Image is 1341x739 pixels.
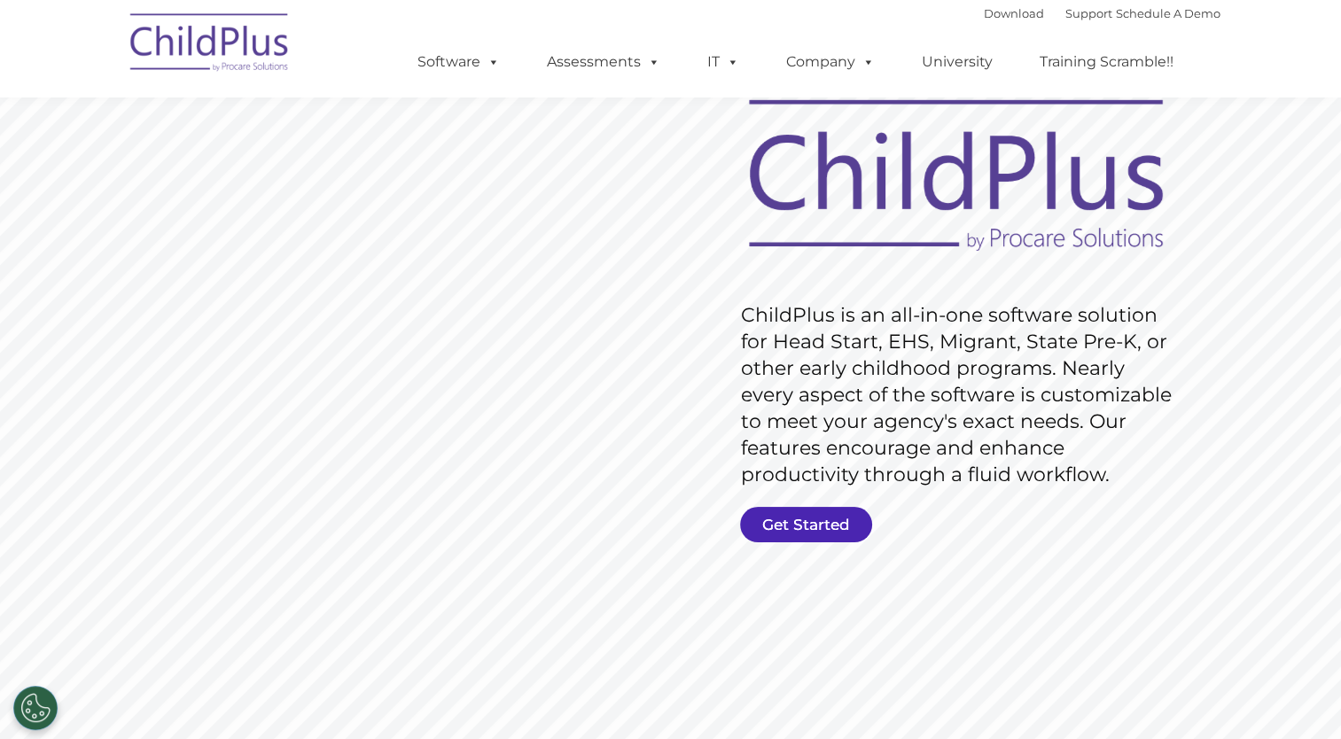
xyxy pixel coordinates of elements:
button: Cookies Settings [13,686,58,730]
a: Training Scramble!! [1022,44,1191,80]
a: Support [1065,6,1112,20]
font: | [984,6,1220,20]
img: ChildPlus by Procare Solutions [121,1,299,89]
a: Assessments [529,44,678,80]
a: IT [690,44,757,80]
a: Schedule A Demo [1116,6,1220,20]
a: Company [768,44,893,80]
a: Software [400,44,518,80]
a: Download [984,6,1044,20]
a: University [904,44,1010,80]
rs-layer: ChildPlus is an all-in-one software solution for Head Start, EHS, Migrant, State Pre-K, or other ... [741,302,1181,488]
a: Get Started [740,507,872,542]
